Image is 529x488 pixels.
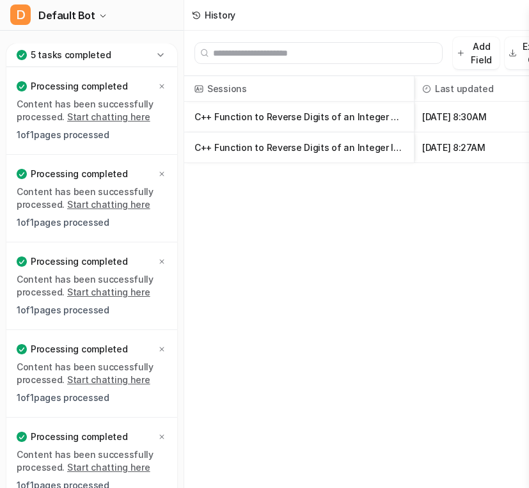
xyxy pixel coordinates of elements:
p: 1 of 1 pages processed [17,304,167,317]
span: Default Bot [38,6,95,24]
p: Processing completed [31,430,127,443]
a: Start chatting here [67,111,150,122]
a: Start chatting here [67,287,150,297]
p: Content has been successfully processed. [17,98,167,123]
p: C++ Function to Reverse Digits of an Integer Using Chapter 6 Concepts [194,102,404,132]
span: Last updated [420,76,524,102]
span: [DATE] 8:27AM [420,132,524,163]
button: Add Field [453,37,500,69]
span: D [10,4,31,25]
a: Start chatting here [67,199,150,210]
span: [DATE] 8:30AM [420,102,524,132]
p: Processing completed [31,168,127,180]
p: 1 of 1 pages processed [17,391,167,404]
a: Start chatting here [67,374,150,385]
p: Add Field [469,40,494,67]
p: 5 tasks completed [31,49,111,61]
div: History [205,8,235,22]
p: 1 of 1 pages processed [17,129,167,141]
p: 1 of 1 pages processed [17,216,167,229]
p: Content has been successfully processed. [17,361,167,386]
p: Content has been successfully processed. [17,185,167,211]
span: Sessions [189,76,409,102]
p: Content has been successfully processed. [17,273,167,299]
a: Start chatting here [67,462,150,473]
p: Content has been successfully processed. [17,448,167,474]
p: Processing completed [31,255,127,268]
p: Processing completed [31,80,127,93]
p: Processing completed [31,343,127,356]
a: Chat [5,38,178,56]
p: C++ Function to Reverse Digits of an Integer Including Negatives [194,132,404,163]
